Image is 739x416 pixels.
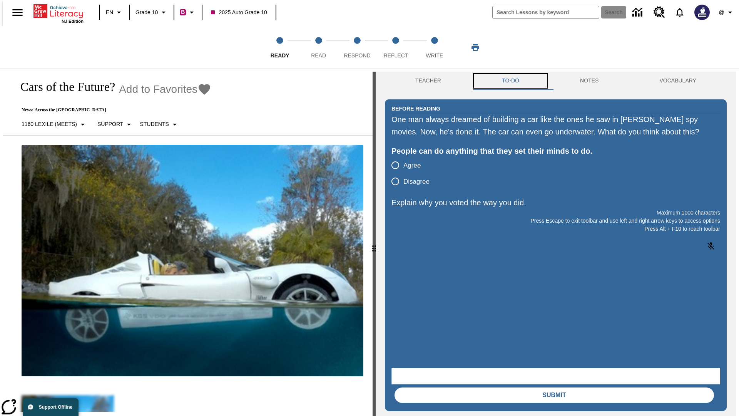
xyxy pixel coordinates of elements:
button: Reflect step 4 of 5 [373,26,418,69]
button: TO-DO [471,72,550,90]
button: Select a new avatar [690,2,714,22]
span: Write [426,52,443,59]
button: Grade: Grade 10, Select a grade [132,5,171,19]
button: Profile/Settings [714,5,739,19]
p: Explain why you voted the way you did. [391,196,720,209]
button: Respond step 3 of 5 [335,26,380,69]
h1: Cars of the Future? [12,80,115,94]
span: Read [311,52,326,59]
span: Support Offline [39,404,72,410]
span: Add to Favorites [119,83,197,96]
p: News: Across the [GEOGRAPHIC_DATA] [12,107,211,113]
span: EN [106,8,113,17]
p: Support [97,120,123,128]
input: search field [493,6,599,18]
span: Ready [271,52,289,59]
button: Language: EN, Select a language [102,5,127,19]
p: Press Escape to exit toolbar and use left and right arrow keys to access options [391,217,720,225]
button: Ready step 1 of 5 [257,26,302,69]
span: Reflect [384,52,408,59]
button: Teacher [385,72,471,90]
span: @ [719,8,724,17]
body: Explain why you voted the way you did. Maximum 1000 characters Press Alt + F10 to reach toolbar P... [3,6,112,13]
button: Submit [395,387,714,403]
p: Students [140,120,169,128]
img: High-tech automobile treading water. [22,145,363,376]
button: Write step 5 of 5 [412,26,457,69]
button: Add to Favorites - Cars of the Future? [119,82,211,96]
p: Press Alt + F10 to reach toolbar [391,225,720,233]
button: Scaffolds, Support [94,117,137,131]
button: Print [463,40,488,54]
button: VOCABULARY [629,72,727,90]
div: Home [33,3,84,23]
span: Agree [403,161,421,171]
div: Press Enter or Spacebar and then press right and left arrow keys to move the slider [373,72,376,416]
button: Support Offline [23,398,79,416]
div: People can do anything that they set their minds to do. [391,145,720,157]
a: Data Center [628,2,649,23]
div: One man always dreamed of building a car like the ones he saw in [PERSON_NAME] spy movies. Now, h... [391,113,720,138]
div: reading [3,72,373,412]
p: Maximum 1000 characters [391,209,720,217]
h2: Before Reading [391,104,440,113]
a: Resource Center, Will open in new tab [649,2,670,23]
button: Boost Class color is violet red. Change class color [177,5,199,19]
span: Disagree [403,177,430,187]
a: Notifications [670,2,690,22]
button: Click to activate and allow voice recognition [702,237,720,255]
button: NOTES [550,72,629,90]
span: 2025 Auto Grade 10 [211,8,267,17]
button: Select Lexile, 1160 Lexile (Meets) [18,117,90,131]
div: activity [376,72,736,416]
div: poll [391,157,436,190]
span: B [181,7,185,17]
p: 1160 Lexile (Meets) [22,120,77,128]
span: Grade 10 [135,8,158,17]
div: Instructional Panel Tabs [385,72,727,90]
span: NJ Edition [62,19,84,23]
button: Read step 2 of 5 [296,26,341,69]
span: Respond [344,52,370,59]
button: Select Student [137,117,182,131]
img: Avatar [694,5,710,20]
button: Open side menu [6,1,29,24]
